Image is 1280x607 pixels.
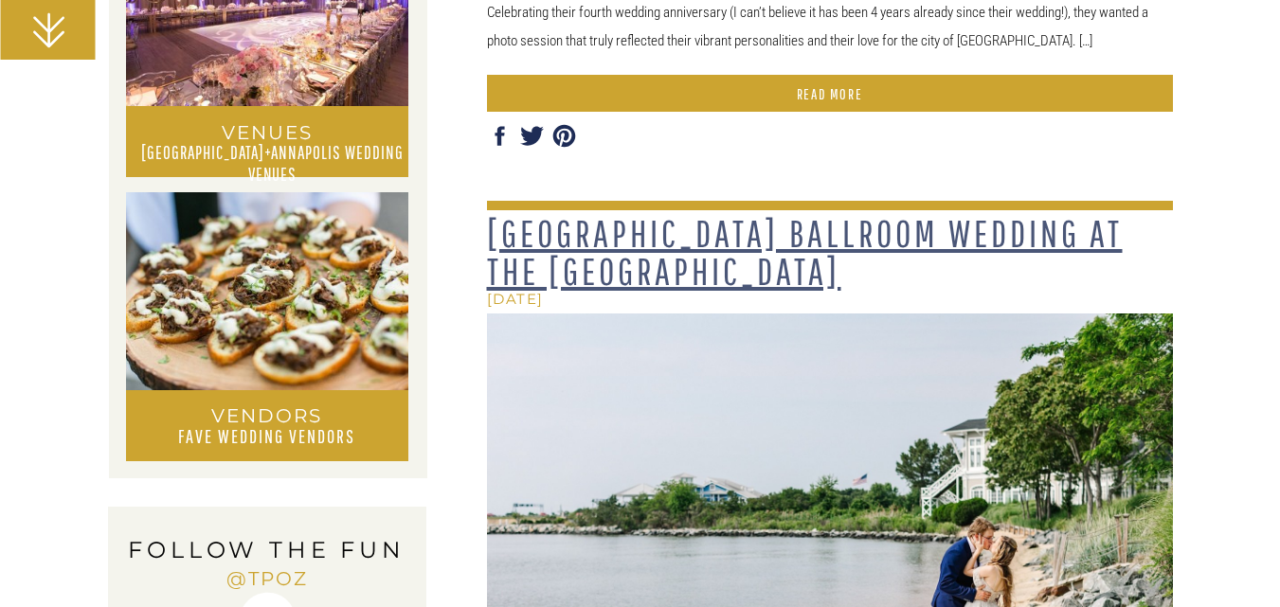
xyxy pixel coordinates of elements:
a: VENUES [126,121,408,150]
a: Vendors [126,404,408,429]
a: @tpoz [108,567,426,588]
a: READ MORE [487,86,1173,101]
h2: [DATE] [487,291,819,308]
font: READ MORE [797,85,862,102]
h2: FOLLOW THE FUN [108,539,426,562]
a: Fave Wedding Vendors [147,425,388,442]
a: Baltimore Anniversary Photo Session :: Molly+Chris [487,75,1173,112]
a: [GEOGRAPHIC_DATA]+Annapolis Wedding Venues [123,142,423,159]
a: [GEOGRAPHIC_DATA] Ballroom Wedding at the [GEOGRAPHIC_DATA] [487,211,1123,293]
